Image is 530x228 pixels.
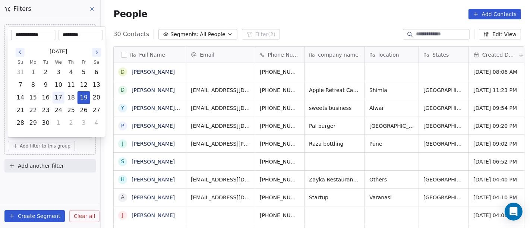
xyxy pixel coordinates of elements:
[78,66,90,78] button: Friday, September 5th, 2025
[91,117,102,129] button: Saturday, October 4th, 2025
[53,66,64,78] button: Wednesday, September 3rd, 2025
[15,79,26,91] button: Sunday, September 7th, 2025
[53,104,64,116] button: Wednesday, September 24th, 2025
[53,92,64,104] button: Wednesday, September 17th, 2025
[50,48,67,56] span: [DATE]
[91,66,102,78] button: Saturday, September 6th, 2025
[78,92,90,104] button: Today, Friday, September 19th, 2025, selected
[78,117,90,129] button: Friday, October 3rd, 2025
[78,79,90,91] button: Friday, September 12th, 2025
[40,79,52,91] button: Tuesday, September 9th, 2025
[65,66,77,78] button: Thursday, September 4th, 2025
[53,79,64,91] button: Wednesday, September 10th, 2025
[16,48,25,57] button: Go to the Previous Month
[40,66,52,78] button: Tuesday, September 2nd, 2025
[65,79,77,91] button: Thursday, September 11th, 2025
[52,58,65,66] th: Wednesday
[27,66,39,78] button: Monday, September 1st, 2025
[65,117,77,129] button: Thursday, October 2nd, 2025
[27,79,39,91] button: Monday, September 8th, 2025
[91,104,102,116] button: Saturday, September 27th, 2025
[91,92,102,104] button: Saturday, September 20th, 2025
[15,117,26,129] button: Sunday, September 28th, 2025
[78,58,90,66] th: Friday
[65,92,77,104] button: Thursday, September 18th, 2025
[15,104,26,116] button: Sunday, September 21st, 2025
[27,58,40,66] th: Monday
[15,66,26,78] button: Sunday, August 31st, 2025
[53,117,64,129] button: Wednesday, October 1st, 2025
[65,58,78,66] th: Thursday
[40,92,52,104] button: Tuesday, September 16th, 2025
[40,117,52,129] button: Tuesday, September 30th, 2025
[14,58,27,66] th: Sunday
[27,104,39,116] button: Monday, September 22nd, 2025
[40,58,52,66] th: Tuesday
[40,104,52,116] button: Tuesday, September 23rd, 2025
[90,58,103,66] th: Saturday
[65,104,77,116] button: Thursday, September 25th, 2025
[78,104,90,116] button: Friday, September 26th, 2025
[91,79,102,91] button: Saturday, September 13th, 2025
[15,92,26,104] button: Sunday, September 14th, 2025
[27,117,39,129] button: Monday, September 29th, 2025
[14,58,103,129] table: September 2025
[27,92,39,104] button: Monday, September 15th, 2025
[92,48,101,57] button: Go to the Next Month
